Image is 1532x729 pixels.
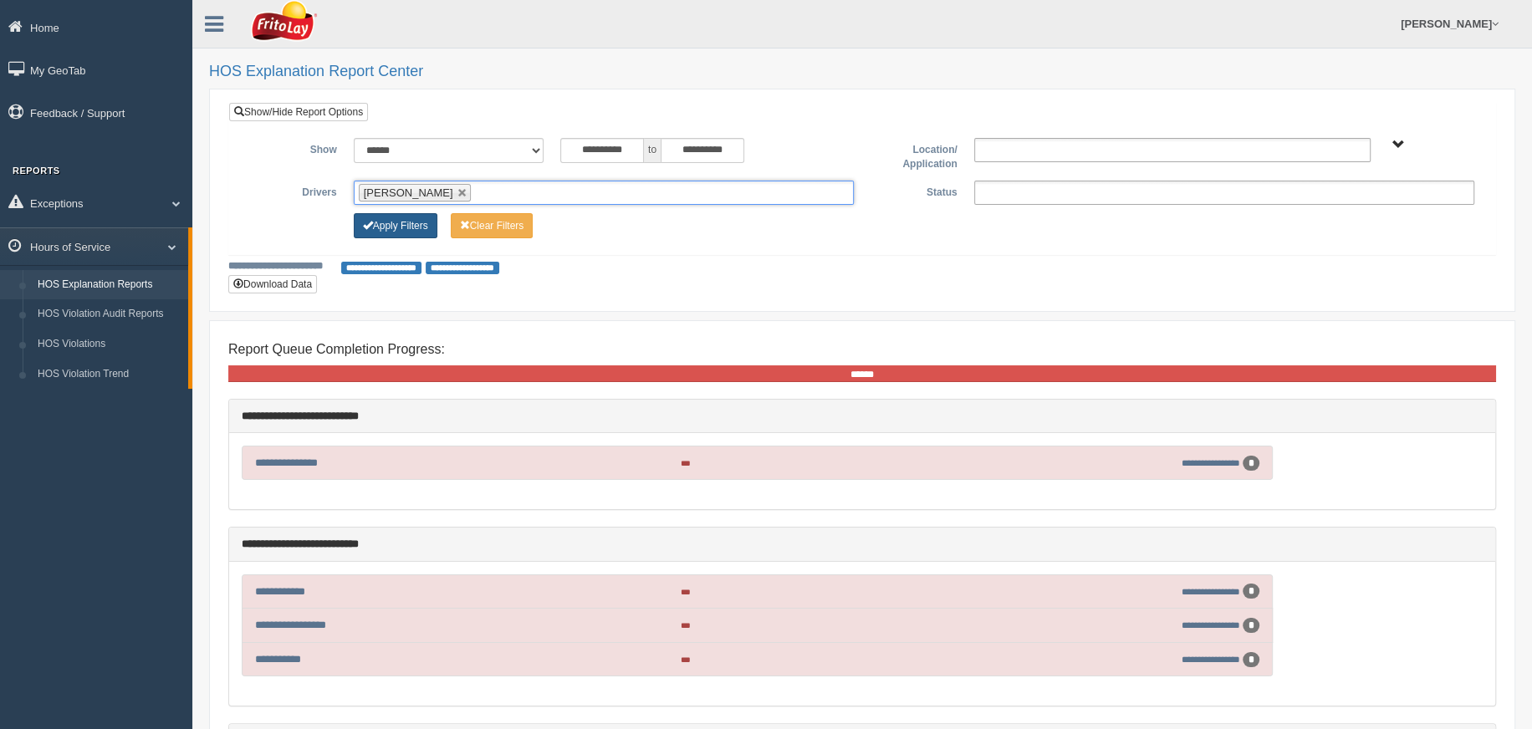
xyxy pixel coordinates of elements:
a: HOS Violation Audit Reports [30,299,188,329]
button: Change Filter Options [451,213,534,238]
span: to [644,138,661,163]
a: Show/Hide Report Options [229,103,368,121]
label: Location/ Application [862,138,966,172]
h4: Report Queue Completion Progress: [228,342,1496,357]
h2: HOS Explanation Report Center [209,64,1515,80]
a: HOS Explanation Reports [30,270,188,300]
button: Download Data [228,275,317,293]
span: [PERSON_NAME] [364,186,453,199]
a: HOS Violation Trend [30,359,188,390]
button: Change Filter Options [354,213,437,238]
label: Show [242,138,345,158]
a: HOS Violations [30,329,188,359]
label: Status [862,181,966,201]
label: Drivers [242,181,345,201]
